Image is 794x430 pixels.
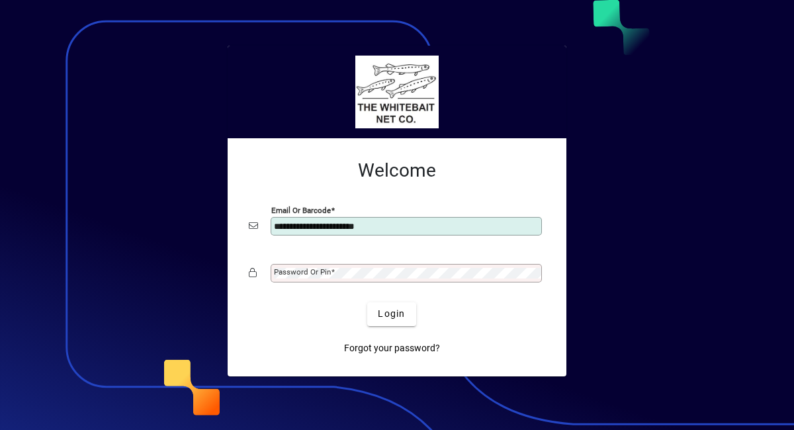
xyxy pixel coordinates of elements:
[339,337,445,361] a: Forgot your password?
[378,307,405,321] span: Login
[249,159,545,182] h2: Welcome
[344,341,440,355] span: Forgot your password?
[274,267,331,277] mat-label: Password or Pin
[271,205,331,214] mat-label: Email or Barcode
[367,302,416,326] button: Login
